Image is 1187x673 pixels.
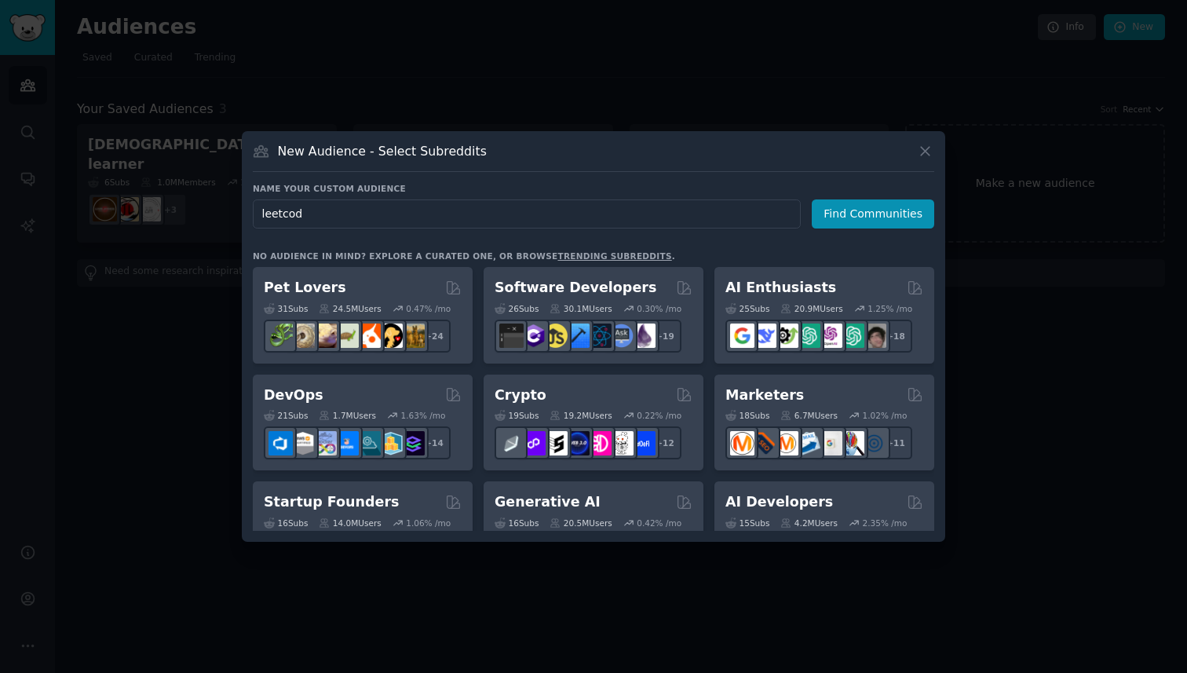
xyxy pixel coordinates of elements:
[863,410,908,421] div: 1.02 % /mo
[334,324,359,348] img: turtle
[264,518,308,529] div: 16 Sub s
[264,278,346,298] h2: Pet Lovers
[648,320,681,353] div: + 19
[495,386,546,405] h2: Crypto
[521,324,546,348] img: csharp
[550,303,612,314] div: 30.1M Users
[648,426,681,459] div: + 12
[867,303,912,314] div: 1.25 % /mo
[557,251,671,261] a: trending subreddits
[637,410,681,421] div: 0.22 % /mo
[631,431,656,455] img: defi_
[752,431,776,455] img: bigseo
[840,324,864,348] img: chatgpt_prompts_
[264,386,323,405] h2: DevOps
[774,324,798,348] img: AItoolsCatalog
[378,431,403,455] img: aws_cdk
[730,431,754,455] img: content_marketing
[840,431,864,455] img: MarketingResearch
[587,431,612,455] img: defiblockchain
[356,431,381,455] img: platformengineering
[312,324,337,348] img: leopardgeckos
[565,431,590,455] img: web3
[725,303,769,314] div: 25 Sub s
[879,320,912,353] div: + 18
[725,492,833,512] h2: AI Developers
[550,410,612,421] div: 19.2M Users
[264,410,308,421] div: 21 Sub s
[796,324,820,348] img: chatgpt_promptDesign
[550,518,612,529] div: 20.5M Users
[725,386,804,405] h2: Marketers
[780,518,838,529] div: 4.2M Users
[818,431,842,455] img: googleads
[253,251,675,262] div: No audience in mind? Explore a curated one, or browse .
[730,324,754,348] img: GoogleGeminiAI
[319,303,381,314] div: 24.5M Users
[587,324,612,348] img: reactnative
[290,431,315,455] img: AWS_Certified_Experts
[495,278,656,298] h2: Software Developers
[879,426,912,459] div: + 11
[495,518,539,529] div: 16 Sub s
[319,518,381,529] div: 14.0M Users
[609,431,634,455] img: CryptoNews
[725,410,769,421] div: 18 Sub s
[818,324,842,348] img: OpenAIDev
[406,518,451,529] div: 1.06 % /mo
[268,431,293,455] img: azuredevops
[499,324,524,348] img: software
[637,303,681,314] div: 0.30 % /mo
[780,410,838,421] div: 6.7M Users
[319,410,376,421] div: 1.7M Users
[268,324,293,348] img: herpetology
[401,410,446,421] div: 1.63 % /mo
[521,431,546,455] img: 0xPolygon
[543,324,568,348] img: learnjavascript
[334,431,359,455] img: DevOpsLinks
[752,324,776,348] img: DeepSeek
[264,492,399,512] h2: Startup Founders
[278,143,487,159] h3: New Audience - Select Subreddits
[400,324,425,348] img: dogbreed
[812,199,934,229] button: Find Communities
[378,324,403,348] img: PetAdvice
[418,426,451,459] div: + 14
[725,518,769,529] div: 15 Sub s
[774,431,798,455] img: AskMarketing
[290,324,315,348] img: ballpython
[264,303,308,314] div: 31 Sub s
[609,324,634,348] img: AskComputerScience
[780,303,842,314] div: 20.9M Users
[862,324,886,348] img: ArtificalIntelligence
[495,303,539,314] div: 26 Sub s
[406,303,451,314] div: 0.47 % /mo
[863,518,908,529] div: 2.35 % /mo
[253,199,801,229] input: Pick a short name, like "Digital Marketers" or "Movie-Goers"
[495,410,539,421] div: 19 Sub s
[253,183,934,194] h3: Name your custom audience
[637,518,681,529] div: 0.42 % /mo
[495,492,601,512] h2: Generative AI
[725,278,836,298] h2: AI Enthusiasts
[400,431,425,455] img: PlatformEngineers
[312,431,337,455] img: Docker_DevOps
[543,431,568,455] img: ethstaker
[356,324,381,348] img: cockatiel
[862,431,886,455] img: OnlineMarketing
[796,431,820,455] img: Emailmarketing
[565,324,590,348] img: iOSProgramming
[499,431,524,455] img: ethfinance
[418,320,451,353] div: + 24
[631,324,656,348] img: elixir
